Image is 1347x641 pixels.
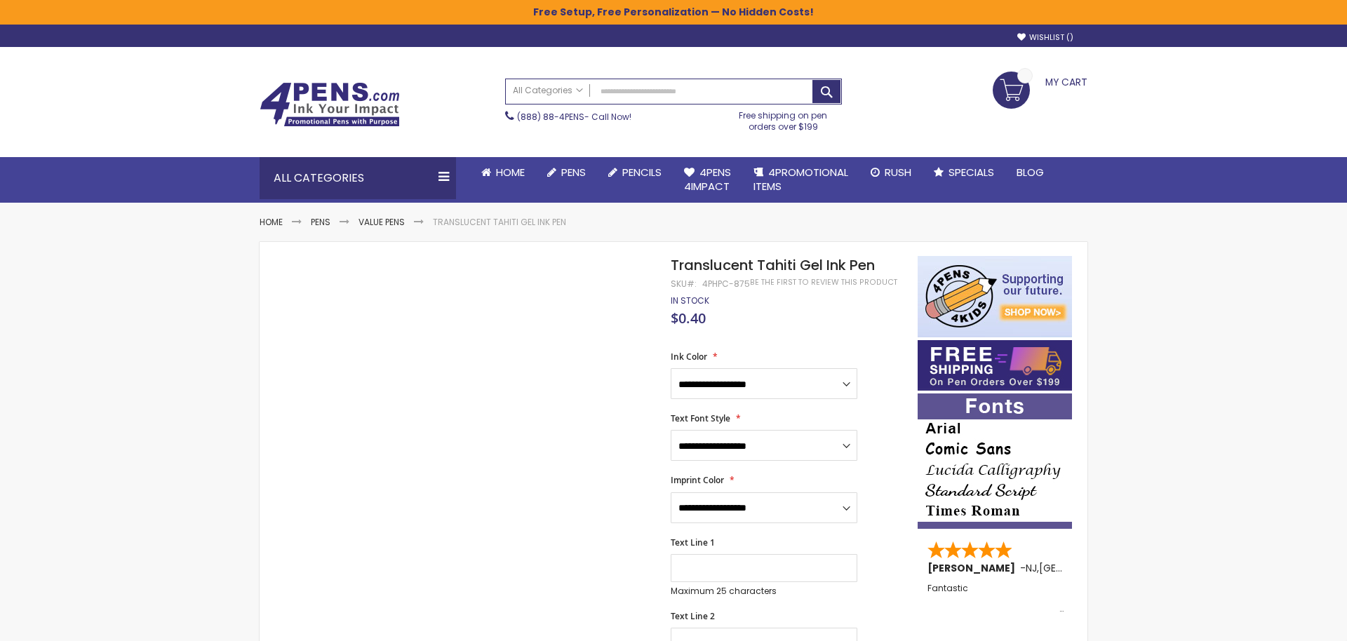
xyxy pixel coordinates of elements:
a: Pencils [597,157,673,188]
img: 4Pens Custom Pens and Promotional Products [260,82,400,127]
span: NJ [1026,561,1037,575]
div: Free shipping on pen orders over $199 [725,104,843,133]
a: Value Pens [358,216,405,228]
a: Pens [536,157,597,188]
span: - , [1020,561,1142,575]
span: In stock [671,295,709,306]
span: 4PROMOTIONAL ITEMS [753,165,848,194]
a: Specials [923,157,1005,188]
span: 4Pens 4impact [684,165,731,194]
div: All Categories [260,157,456,199]
div: Fantastic [927,583,1064,614]
a: All Categories [506,79,590,102]
p: Maximum 25 characters [671,586,857,597]
a: Pens [311,216,330,228]
span: Pencils [622,165,662,180]
span: Text Line 2 [671,610,715,622]
span: All Categories [513,85,583,96]
a: Wishlist [1017,32,1073,43]
span: Imprint Color [671,474,724,486]
div: Availability [671,295,709,306]
img: font-personalization-examples [918,393,1072,529]
span: $0.40 [671,309,706,328]
li: Translucent Tahiti Gel Ink Pen [433,217,566,228]
span: [GEOGRAPHIC_DATA] [1039,561,1142,575]
a: Home [260,216,283,228]
span: Pens [561,165,586,180]
span: Translucent Tahiti Gel Ink Pen [671,255,875,275]
span: Rush [885,165,911,180]
a: 4Pens4impact [673,157,742,203]
img: 4pens 4 kids [918,256,1072,337]
span: Home [496,165,525,180]
strong: SKU [671,278,697,290]
span: Text Font Style [671,412,730,424]
a: Home [470,157,536,188]
span: Specials [949,165,994,180]
a: Rush [859,157,923,188]
a: Be the first to review this product [750,277,897,288]
a: 4PROMOTIONALITEMS [742,157,859,203]
span: - Call Now! [517,111,631,123]
span: Text Line 1 [671,537,715,548]
span: [PERSON_NAME] [927,561,1020,575]
span: Ink Color [671,351,707,363]
span: Blog [1017,165,1044,180]
a: Blog [1005,157,1055,188]
a: (888) 88-4PENS [517,111,584,123]
div: 4PHPC-875 [702,278,750,290]
img: Free shipping on orders over $199 [918,340,1072,391]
